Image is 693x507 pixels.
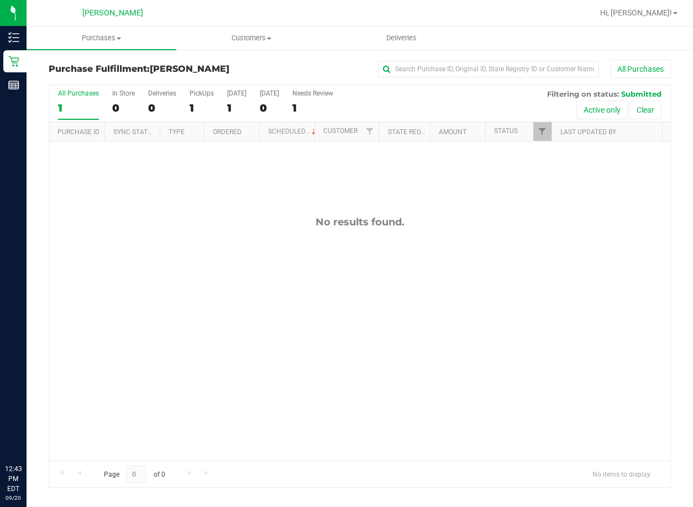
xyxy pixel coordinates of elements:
[600,8,672,17] span: Hi, [PERSON_NAME]!
[360,122,379,141] a: Filter
[169,128,185,136] a: Type
[82,8,143,18] span: [PERSON_NAME]
[5,464,22,494] p: 12:43 PM EDT
[260,102,279,114] div: 0
[560,128,616,136] a: Last Updated By
[371,33,432,43] span: Deliveries
[190,89,214,97] div: PickUps
[292,89,333,97] div: Needs Review
[11,419,44,452] iframe: Resource center
[576,101,628,119] button: Active only
[260,89,279,97] div: [DATE]
[327,27,476,50] a: Deliveries
[323,127,358,135] a: Customer
[8,56,19,67] inline-svg: Retail
[388,128,446,136] a: State Registry ID
[190,102,214,114] div: 1
[213,128,242,136] a: Ordered
[268,128,318,135] a: Scheduled
[95,466,174,483] span: Page of 0
[58,102,99,114] div: 1
[148,89,176,97] div: Deliveries
[113,128,156,136] a: Sync Status
[5,494,22,502] p: 09/20
[177,33,326,43] span: Customers
[547,89,619,98] span: Filtering on status:
[378,61,599,77] input: Search Purchase ID, Original ID, State Registry ID or Customer Name...
[533,122,552,141] a: Filter
[150,64,229,74] span: [PERSON_NAME]
[112,89,135,97] div: In Store
[27,33,176,43] span: Purchases
[227,89,246,97] div: [DATE]
[621,89,662,98] span: Submitted
[49,64,256,74] h3: Purchase Fulfillment:
[49,216,670,228] div: No results found.
[148,102,176,114] div: 0
[439,128,466,136] a: Amount
[176,27,326,50] a: Customers
[610,60,671,78] button: All Purchases
[629,101,662,119] button: Clear
[8,80,19,91] inline-svg: Reports
[292,102,333,114] div: 1
[8,32,19,43] inline-svg: Inventory
[27,27,176,50] a: Purchases
[112,102,135,114] div: 0
[494,127,518,135] a: Status
[584,466,659,482] span: No items to display
[227,102,246,114] div: 1
[58,89,99,97] div: All Purchases
[57,128,99,136] a: Purchase ID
